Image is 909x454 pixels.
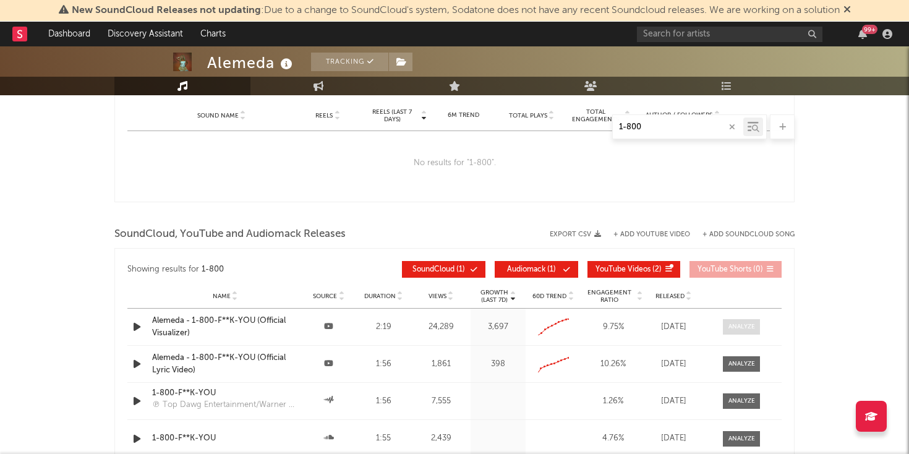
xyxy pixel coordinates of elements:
div: Alemeda [207,53,296,73]
span: SoundCloud, YouTube and Audiomack Releases [114,227,346,242]
div: 7,555 [414,395,468,408]
button: YouTube Shorts(0) [689,261,782,278]
span: Released [655,293,685,300]
button: SoundCloud(1) [402,261,485,278]
div: 1:56 [359,395,408,408]
span: Source [313,293,337,300]
a: Charts [192,22,234,46]
span: Reels [315,112,333,119]
span: SoundCloud [412,266,454,273]
div: 1:56 [359,358,408,370]
div: + Add YouTube Video [601,231,690,238]
a: Discovery Assistant [99,22,192,46]
span: ( 0 ) [698,266,763,273]
a: Alemeda - 1-800-F**K-YOU (Official Lyric Video) [152,352,298,376]
div: Showing results for [127,261,402,278]
span: : Due to a change to SoundCloud's system, Sodatone does not have any recent Soundcloud releases. ... [72,6,840,15]
button: Tracking [311,53,388,71]
button: 99+ [858,29,867,39]
span: Audiomack [507,266,545,273]
button: Audiomack(1) [495,261,578,278]
a: 1-800-F**K-YOU [152,387,298,400]
a: Dashboard [40,22,99,46]
button: Export CSV [550,231,601,238]
button: + Add SoundCloud Song [702,231,795,238]
div: 9.75 % [584,321,642,333]
span: New SoundCloud Releases not updating [72,6,261,15]
span: Views [429,293,446,300]
div: 4.76 % [584,432,642,445]
span: ( 2 ) [595,266,662,273]
div: 24,289 [414,321,468,333]
p: Growth [480,289,508,296]
span: Total Plays [509,112,547,119]
input: Search by song name or URL [613,122,743,132]
div: 398 [474,358,523,370]
div: 1-800 [202,262,224,277]
span: Reels (last 7 days) [365,108,419,123]
a: 1-800-F**K-YOU [152,432,298,445]
div: 1,861 [414,358,468,370]
span: YouTube Shorts [698,266,751,273]
span: Author / Followers [646,111,712,119]
span: Duration [364,293,396,300]
div: 10.26 % [584,358,642,370]
span: ( 1 ) [503,266,560,273]
span: YouTube Videos [595,266,651,273]
span: Sound Name [197,112,239,119]
div: ℗ Top Dawg Entertainment/Warner Records, Top Dawg Entertainment, under exclusive license to Warne... [152,399,298,411]
div: 2:19 [359,321,408,333]
button: + Add SoundCloud Song [690,231,795,238]
div: 2,439 [414,432,468,445]
a: Alemeda - 1-800-F**K-YOU (Official Visualizer) [152,315,298,339]
div: [DATE] [649,321,698,333]
div: [DATE] [649,432,698,445]
div: 1:55 [359,432,408,445]
div: 6M Trend [433,111,495,120]
span: Dismiss [843,6,851,15]
span: Name [213,293,231,300]
div: [DATE] [649,395,698,408]
input: Search for artists [637,27,822,42]
div: No results for " 1-800 ". [127,131,782,195]
button: YouTube Videos(2) [587,261,680,278]
span: Total Engagements [569,108,623,123]
p: (Last 7d) [480,296,508,304]
div: 99 + [862,25,877,34]
div: 3,697 [474,321,523,333]
span: Engagement Ratio [584,289,635,304]
button: + Add YouTube Video [613,231,690,238]
div: 1.26 % [584,395,642,408]
span: 60D Trend [532,293,566,300]
span: ( 1 ) [410,266,467,273]
div: [DATE] [649,358,698,370]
